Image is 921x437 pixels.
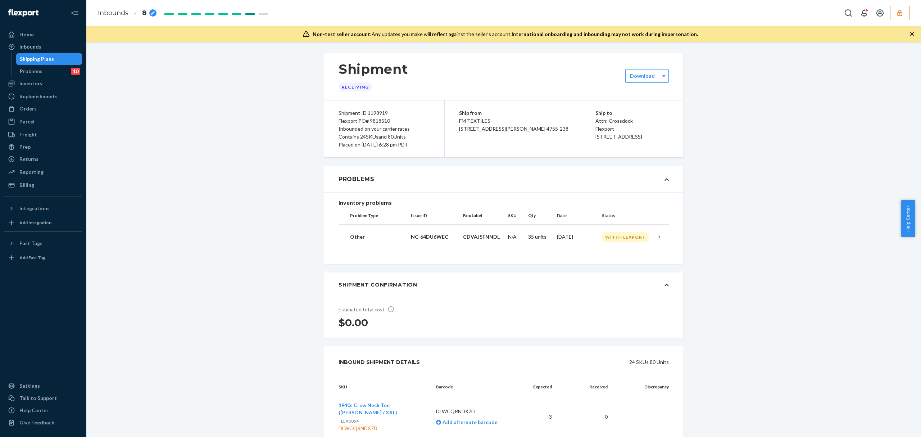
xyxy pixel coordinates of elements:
[602,232,649,242] div: With Flexport
[459,109,595,117] p: Ship from
[4,129,82,140] a: Freight
[4,166,82,178] a: Reporting
[19,156,38,163] div: Returns
[339,125,430,133] div: Inbounded on your carrier rates
[19,118,35,125] div: Parcel
[4,405,82,416] a: Help Center
[554,224,599,249] td: [DATE]
[19,220,51,226] div: Add Integration
[463,233,502,240] p: CDVAJ5FNNDL
[19,254,45,261] div: Add Fast Tag
[411,233,457,240] p: NC-64DU6WEC
[339,316,400,329] h1: $0.00
[459,118,568,132] span: FM TEXTILES [STREET_ADDRESS][PERSON_NAME] 4755-238
[4,29,82,40] a: Home
[19,43,41,50] div: Inbounds
[875,415,914,433] iframe: Opens a widget where you can chat to one of our agents
[339,117,430,125] div: Flexport PO# 9818510
[4,217,82,229] a: Add Integration
[595,134,642,140] span: [STREET_ADDRESS]
[554,207,599,224] th: Date
[505,207,525,224] th: SKU
[558,378,613,396] th: Received
[4,41,82,53] a: Inbounds
[441,419,498,425] span: Add alternate barcode
[595,125,669,133] p: Flexport
[313,31,698,38] div: Any updates you make will reflect against the seller's account.
[436,419,498,425] a: Add alternate barcode
[460,207,505,224] th: Box Label
[142,9,146,18] span: 8
[664,414,669,420] span: —
[4,91,82,102] a: Replenishments
[630,72,655,80] label: Download
[339,198,669,207] div: Inventory problems
[4,179,82,191] a: Billing
[19,31,34,38] div: Home
[873,6,887,20] button: Open account menu
[339,175,375,184] div: Problems
[4,203,82,214] button: Integrations
[19,93,58,100] div: Replenishments
[92,3,162,24] ol: breadcrumbs
[505,224,525,249] td: N/A
[20,55,54,63] div: Shipping Plans
[339,355,420,369] div: Inbound Shipment Details
[19,395,57,402] div: Talk to Support
[901,200,915,237] button: Help Center
[20,68,42,75] div: Problems
[339,425,425,432] div: DLWCQRNDX7D
[19,105,37,112] div: Orders
[339,133,430,141] div: Contains 24 SKUs and 80 Units
[595,117,669,125] p: Attn: Crossdock
[339,207,408,224] th: Problem Type
[4,417,82,428] button: Give Feedback
[19,143,31,150] div: Prep
[4,252,82,263] a: Add Fast Tag
[19,205,50,212] div: Integrations
[19,419,54,426] div: Give Feedback
[339,402,397,415] span: 1940s Crew Neck Tee ([PERSON_NAME] / XXL)
[430,378,522,396] th: Barcode
[19,80,42,87] div: Inventory
[525,224,554,249] td: 35 units
[339,82,372,91] div: Receiving
[339,141,430,149] div: Placed on [DATE] 6:28 pm PDT
[71,68,80,75] div: 10
[599,207,653,224] th: Status
[4,392,82,404] button: Talk to Support
[4,116,82,127] a: Parcel
[8,9,38,17] img: Flexport logo
[313,31,372,37] span: Non-test seller account:
[408,207,460,224] th: Issue ID
[613,378,669,396] th: Discrepancy
[595,109,669,117] p: Ship to
[19,131,37,138] div: Freight
[19,240,42,247] div: Fast Tags
[19,382,40,389] div: Settings
[16,66,82,77] a: Problems10
[4,238,82,249] button: Fast Tags
[68,6,82,20] button: Close Navigation
[98,9,128,17] a: Inbounds
[339,402,425,416] button: 1940s Crew Neck Tee ([PERSON_NAME] / XXL)
[339,306,400,313] p: Estimated total cost
[339,378,430,396] th: SKU
[339,418,359,424] span: FLEX0054
[841,6,856,20] button: Open Search Box
[339,109,430,117] div: Shipment ID 1198919
[525,207,554,224] th: Qty
[19,181,34,189] div: Billing
[4,153,82,165] a: Returns
[857,6,871,20] button: Open notifications
[16,53,82,65] a: Shipping Plans
[4,103,82,114] a: Orders
[4,78,82,89] a: Inventory
[512,31,698,37] span: International onboarding and inbounding may not work during impersonation.
[339,62,408,77] h1: Shipment
[4,141,82,153] a: Prep
[522,378,558,396] th: Expected
[19,407,49,414] div: Help Center
[436,408,516,415] p: DLWCQRNDX7D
